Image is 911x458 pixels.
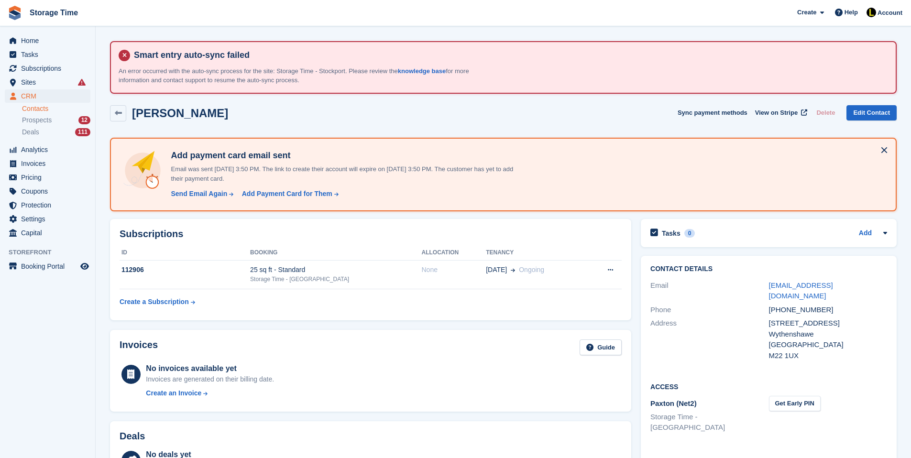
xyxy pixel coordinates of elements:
[21,76,78,89] span: Sites
[769,396,821,412] button: Get Early PIN
[751,105,809,121] a: View on Stripe
[662,229,681,238] h2: Tasks
[238,189,340,199] a: Add Payment Card for Them
[769,281,833,300] a: [EMAIL_ADDRESS][DOMAIN_NAME]
[650,265,887,273] h2: Contact Details
[486,265,507,275] span: [DATE]
[26,5,82,21] a: Storage Time
[21,34,78,47] span: Home
[122,150,163,191] img: add-payment-card-4dbda4983b697a7845d177d07a5d71e8a16f1ec00487972de202a45f1e8132f5.svg
[21,226,78,240] span: Capital
[120,293,195,311] a: Create a Subscription
[22,115,90,125] a: Prospects 12
[242,189,332,199] div: Add Payment Card for Them
[120,265,250,275] div: 112906
[120,431,145,442] h2: Deals
[398,67,446,75] a: knowledge base
[22,104,90,113] a: Contacts
[5,212,90,226] a: menu
[5,143,90,156] a: menu
[769,305,887,316] div: [PHONE_NUMBER]
[167,164,526,183] p: Email was sent [DATE] 3:50 PM. The link to create their account will expire on [DATE] 3:50 PM. Th...
[5,226,90,240] a: menu
[21,48,78,61] span: Tasks
[79,261,90,272] a: Preview store
[132,107,228,120] h2: [PERSON_NAME]
[678,105,747,121] button: Sync payment methods
[812,105,839,121] button: Delete
[120,297,189,307] div: Create a Subscription
[5,260,90,273] a: menu
[859,228,872,239] a: Add
[75,128,90,136] div: 111
[650,305,768,316] div: Phone
[21,260,78,273] span: Booking Portal
[21,212,78,226] span: Settings
[650,382,887,391] h2: Access
[250,265,421,275] div: 25 sq ft - Standard
[21,62,78,75] span: Subscriptions
[5,185,90,198] a: menu
[21,171,78,184] span: Pricing
[5,157,90,170] a: menu
[769,339,887,350] div: [GEOGRAPHIC_DATA]
[5,62,90,75] a: menu
[21,198,78,212] span: Protection
[5,89,90,103] a: menu
[21,89,78,103] span: CRM
[769,318,887,329] div: [STREET_ADDRESS]
[421,265,486,275] div: None
[146,388,274,398] a: Create an Invoice
[650,412,768,433] li: Storage Time - [GEOGRAPHIC_DATA]
[146,388,201,398] div: Create an Invoice
[171,189,227,199] div: Send Email Again
[250,245,421,261] th: Booking
[119,66,477,85] p: An error occurred with the auto-sync process for the site: Storage Time - Stockport. Please revie...
[769,350,887,361] div: M22 1UX
[22,116,52,125] span: Prospects
[5,48,90,61] a: menu
[797,8,816,17] span: Create
[5,171,90,184] a: menu
[845,8,858,17] span: Help
[21,185,78,198] span: Coupons
[22,128,39,137] span: Deals
[519,266,544,273] span: Ongoing
[580,339,622,355] a: Guide
[769,329,887,340] div: Wythenshawe
[650,318,768,361] div: Address
[120,339,158,355] h2: Invoices
[421,245,486,261] th: Allocation
[9,248,95,257] span: Storefront
[846,105,897,121] a: Edit Contact
[684,229,695,238] div: 0
[650,280,768,302] div: Email
[5,34,90,47] a: menu
[78,78,86,86] i: Smart entry sync failures have occurred
[5,76,90,89] a: menu
[167,150,526,161] h4: Add payment card email sent
[120,229,622,240] h2: Subscriptions
[755,108,798,118] span: View on Stripe
[22,127,90,137] a: Deals 111
[5,198,90,212] a: menu
[146,363,274,374] div: No invoices available yet
[878,8,902,18] span: Account
[130,50,888,61] h4: Smart entry auto-sync failed
[650,399,697,407] span: Paxton (Net2)
[146,374,274,384] div: Invoices are generated on their billing date.
[21,143,78,156] span: Analytics
[486,245,587,261] th: Tenancy
[78,116,90,124] div: 12
[8,6,22,20] img: stora-icon-8386f47178a22dfd0bd8f6a31ec36ba5ce8667c1dd55bd0f319d3a0aa187defe.svg
[21,157,78,170] span: Invoices
[867,8,876,17] img: Laaibah Sarwar
[120,245,250,261] th: ID
[250,275,421,284] div: Storage Time - [GEOGRAPHIC_DATA]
